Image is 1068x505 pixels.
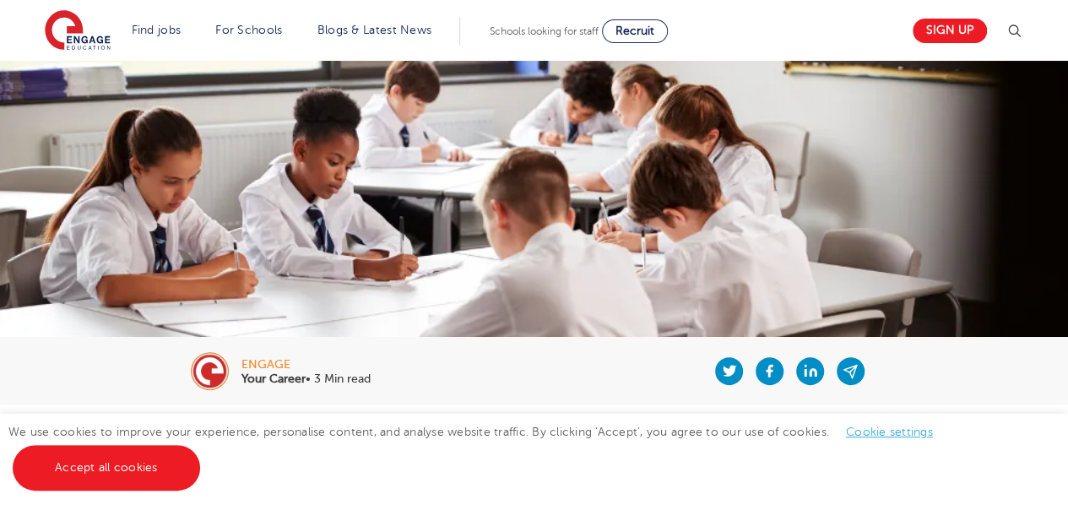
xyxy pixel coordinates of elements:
a: Blogs & Latest News [317,24,432,36]
a: Cookie settings [846,426,933,438]
p: • 3 Min read [241,373,371,385]
a: Accept all cookies [13,445,200,491]
span: Recruit [615,24,654,37]
a: Recruit [602,19,668,43]
b: Your Career [241,372,306,385]
div: engage [241,359,371,371]
a: Sign up [913,19,987,43]
span: Schools looking for staff [490,25,599,37]
img: Engage Education [45,10,111,52]
a: For Schools [215,24,282,36]
span: We use cookies to improve your experience, personalise content, and analyse website traffic. By c... [8,426,950,474]
a: Find jobs [132,24,182,36]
